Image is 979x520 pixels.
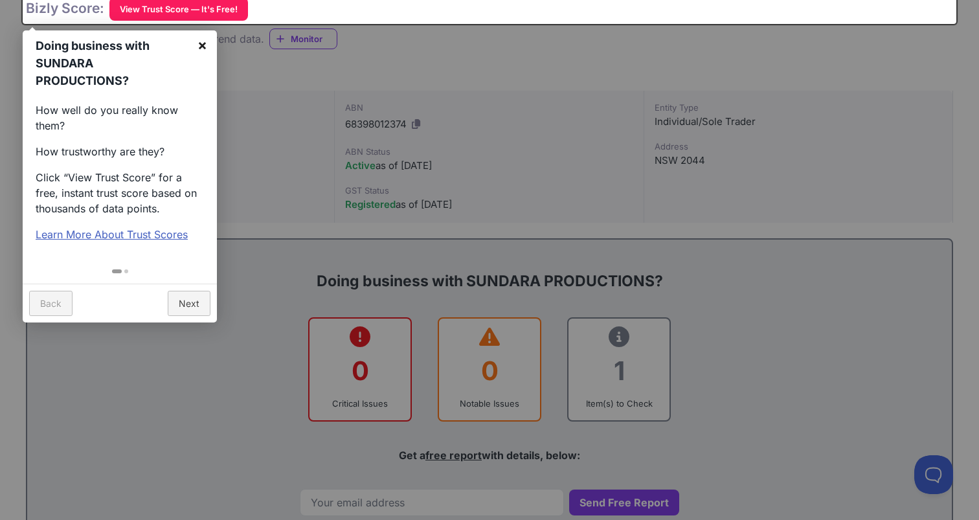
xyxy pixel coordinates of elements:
a: Back [29,291,73,316]
a: × [188,30,217,60]
p: How trustworthy are they? [36,144,204,159]
p: How well do you really know them? [36,102,204,133]
a: Learn More About Trust Scores [36,228,188,241]
p: Click “View Trust Score” for a free, instant trust score based on thousands of data points. [36,170,204,216]
h1: Doing business with SUNDARA PRODUCTIONS? [36,37,187,89]
a: Next [168,291,210,316]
